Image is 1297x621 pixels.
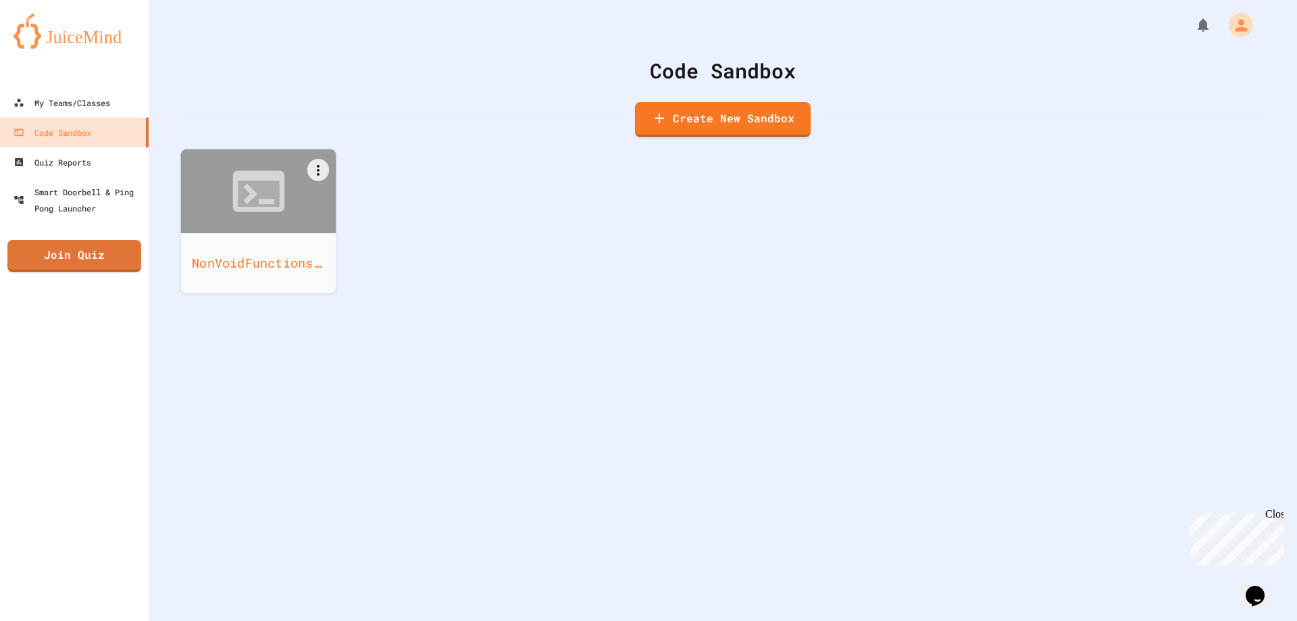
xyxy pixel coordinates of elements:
[635,102,811,137] a: Create New Sandbox
[14,184,143,216] div: Smart Doorbell & Ping Pong Launcher
[1170,14,1215,36] div: My Notifications
[14,95,110,111] div: My Teams/Classes
[14,124,91,141] div: Code Sandbox
[14,14,135,49] img: logo-orange.svg
[1215,9,1256,41] div: My Account
[182,55,1263,86] div: Code Sandbox
[5,5,93,86] div: Chat with us now!Close
[1185,508,1283,566] iframe: chat widget
[1240,567,1283,607] iframe: chat widget
[7,240,141,272] a: Join Quiz
[181,149,336,293] a: NonVoidFunctionsPractice
[181,233,336,293] div: NonVoidFunctionsPractice
[14,154,91,170] div: Quiz Reports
